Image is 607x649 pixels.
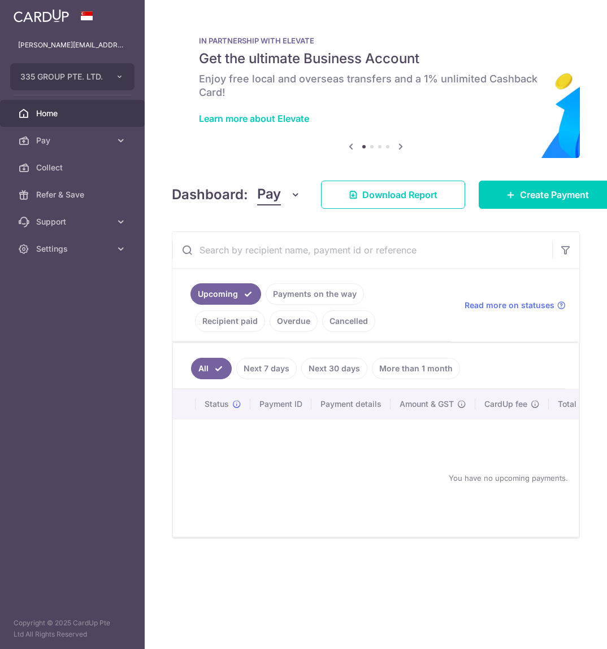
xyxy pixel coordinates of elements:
[199,36,553,45] p: IN PARTNERSHIP WITH ELEVATE
[36,162,111,173] span: Collect
[311,389,391,419] th: Payment details
[190,283,261,305] a: Upcoming
[172,232,552,268] input: Search by recipient name, payment id or reference
[18,40,127,51] p: [PERSON_NAME][EMAIL_ADDRESS][DOMAIN_NAME]
[172,18,580,158] img: Renovation banner
[400,398,454,410] span: Amount & GST
[199,113,309,124] a: Learn more about Elevate
[195,310,265,332] a: Recipient paid
[199,72,553,99] h6: Enjoy free local and overseas transfers and a 1% unlimited Cashback Card!
[205,398,229,410] span: Status
[520,188,589,201] span: Create Payment
[266,283,364,305] a: Payments on the way
[257,184,281,205] span: Pay
[172,185,248,205] h4: Dashboard:
[270,310,318,332] a: Overdue
[36,108,111,119] span: Home
[362,188,437,201] span: Download Report
[36,243,111,255] span: Settings
[36,216,111,227] span: Support
[484,398,527,410] span: CardUp fee
[14,9,69,23] img: CardUp
[558,398,595,410] span: Total amt.
[321,181,465,209] a: Download Report
[199,50,553,68] h5: Get the ultimate Business Account
[372,358,460,379] a: More than 1 month
[191,358,232,379] a: All
[36,135,111,146] span: Pay
[236,358,297,379] a: Next 7 days
[36,189,111,200] span: Refer & Save
[257,184,301,205] button: Pay
[322,310,375,332] a: Cancelled
[465,300,554,311] span: Read more on statuses
[20,71,104,82] span: 335 GROUP PTE. LTD.
[10,63,135,90] button: 335 GROUP PTE. LTD.
[465,300,566,311] a: Read more on statuses
[250,389,311,419] th: Payment ID
[301,358,367,379] a: Next 30 days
